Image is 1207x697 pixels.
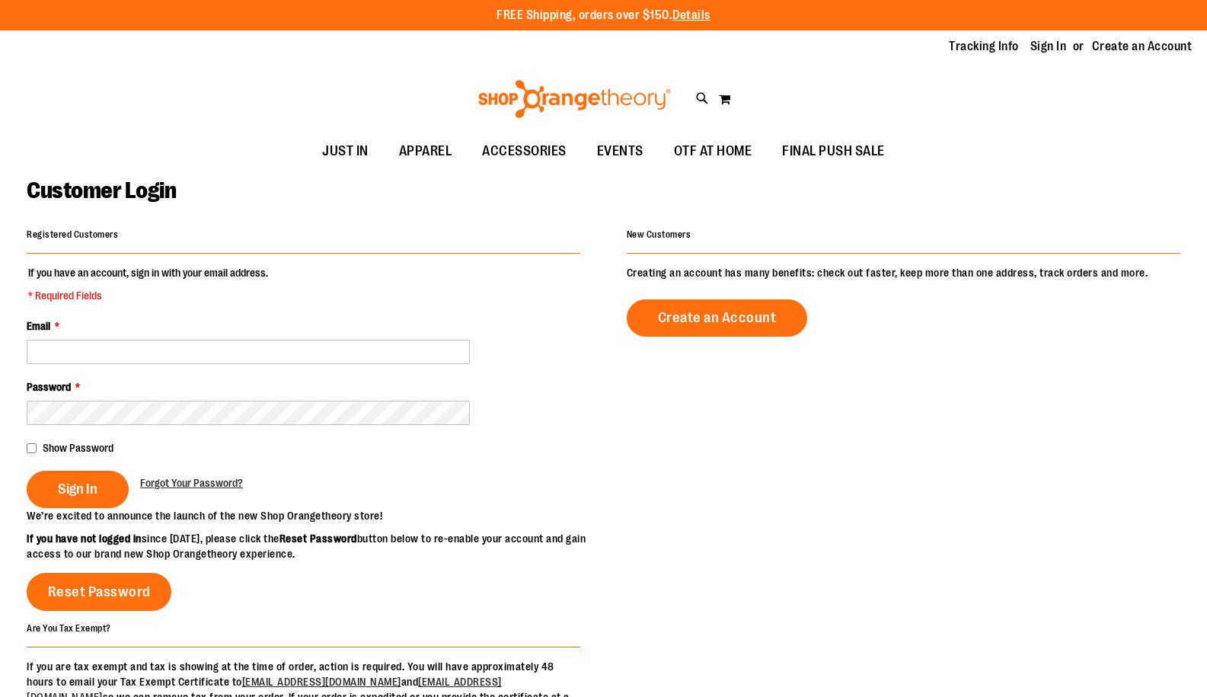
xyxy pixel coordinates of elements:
[27,573,171,611] a: Reset Password
[1030,38,1067,55] a: Sign In
[476,80,673,118] img: Shop Orangetheory
[27,531,604,561] p: since [DATE], please click the button below to re-enable your account and gain access to our bran...
[27,320,50,332] span: Email
[279,532,357,545] strong: Reset Password
[27,265,270,303] legend: If you have an account, sign in with your email address.
[43,442,113,454] span: Show Password
[28,288,268,303] span: * Required Fields
[672,8,710,22] a: Details
[399,134,452,168] span: APPAREL
[27,471,129,508] button: Sign In
[782,134,885,168] span: FINAL PUSH SALE
[658,309,777,326] span: Create an Account
[467,134,582,169] a: ACCESSORIES
[27,229,118,240] strong: Registered Customers
[58,481,97,497] span: Sign In
[482,134,567,168] span: ACCESSORIES
[48,583,151,600] span: Reset Password
[659,134,768,169] a: OTF AT HOME
[27,622,111,633] strong: Are You Tax Exempt?
[627,229,691,240] strong: New Customers
[140,477,243,489] span: Forgot Your Password?
[1092,38,1193,55] a: Create an Account
[674,134,752,168] span: OTF AT HOME
[307,134,384,169] a: JUST IN
[27,381,71,393] span: Password
[767,134,900,169] a: FINAL PUSH SALE
[27,532,142,545] strong: If you have not logged in
[949,38,1019,55] a: Tracking Info
[242,676,401,688] a: [EMAIL_ADDRESS][DOMAIN_NAME]
[384,134,468,169] a: APPAREL
[27,177,176,203] span: Customer Login
[322,134,369,168] span: JUST IN
[597,134,643,168] span: EVENTS
[140,475,243,491] a: Forgot Your Password?
[627,299,808,337] a: Create an Account
[497,7,710,24] p: FREE Shipping, orders over $150.
[27,508,604,523] p: We’re excited to announce the launch of the new Shop Orangetheory store!
[582,134,659,169] a: EVENTS
[627,265,1180,280] p: Creating an account has many benefits: check out faster, keep more than one address, track orders...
